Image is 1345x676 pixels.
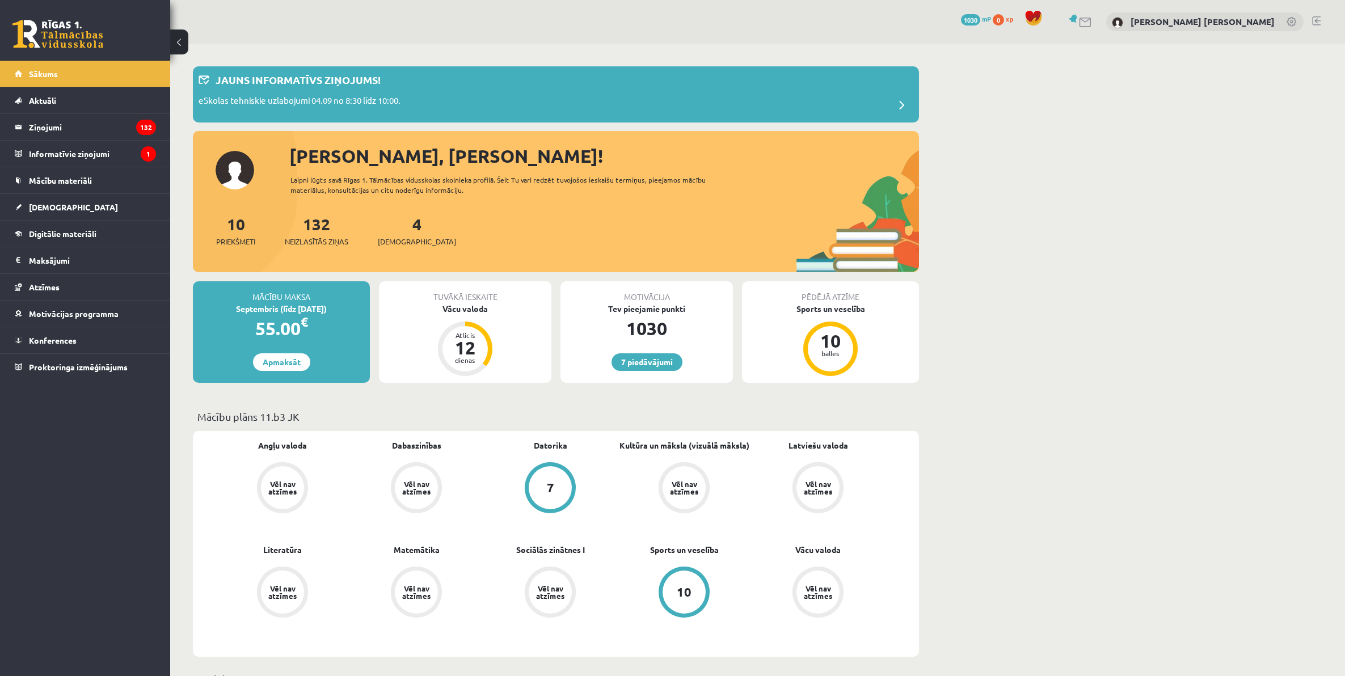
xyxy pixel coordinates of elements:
span: € [301,314,308,330]
a: 4[DEMOGRAPHIC_DATA] [378,214,456,247]
div: Vācu valoda [379,303,551,315]
a: Rīgas 1. Tālmācības vidusskola [12,20,103,48]
a: Vēl nav atzīmes [751,567,885,620]
div: Septembris (līdz [DATE]) [193,303,370,315]
a: 7 piedāvājumi [612,353,682,371]
img: Adrians Viesturs Pārums [1112,17,1123,28]
span: Sākums [29,69,58,79]
i: 132 [136,120,156,135]
a: Vēl nav atzīmes [216,462,349,516]
div: Sports un veselība [742,303,919,315]
span: Mācību materiāli [29,175,92,185]
a: Datorika [534,440,567,451]
a: 132Neizlasītās ziņas [285,214,348,247]
a: Literatūra [263,544,302,556]
p: Mācību plāns 11.b3 JK [197,409,914,424]
p: eSkolas tehniskie uzlabojumi 04.09 no 8:30 līdz 10:00. [199,94,400,110]
i: 1 [141,146,156,162]
a: 1030 mP [961,14,991,23]
div: Pēdējā atzīme [742,281,919,303]
a: Vēl nav atzīmes [216,567,349,620]
div: Vēl nav atzīmes [802,585,834,599]
a: Latviešu valoda [789,440,848,451]
a: Angļu valoda [258,440,307,451]
a: 10Priekšmeti [216,214,255,247]
a: Sports un veselība [650,544,719,556]
a: Dabaszinības [392,440,441,451]
a: 10 [617,567,751,620]
div: Vēl nav atzīmes [267,480,298,495]
div: Atlicis [448,332,482,339]
div: Vēl nav atzīmes [267,585,298,599]
legend: Maksājumi [29,247,156,273]
span: Konferences [29,335,77,345]
a: Vācu valoda [795,544,841,556]
a: Aktuāli [15,87,156,113]
a: Jauns informatīvs ziņojums! eSkolas tehniskie uzlabojumi 04.09 no 8:30 līdz 10:00. [199,72,913,117]
span: Atzīmes [29,282,60,292]
a: Sports un veselība 10 balles [742,303,919,378]
a: Vācu valoda Atlicis 12 dienas [379,303,551,378]
a: 7 [483,462,617,516]
a: Maksājumi [15,247,156,273]
div: [PERSON_NAME], [PERSON_NAME]! [289,142,919,170]
div: 55.00 [193,315,370,342]
span: xp [1006,14,1013,23]
div: 12 [448,339,482,357]
span: Neizlasītās ziņas [285,236,348,247]
div: Vēl nav atzīmes [400,585,432,599]
div: Vēl nav atzīmes [668,480,700,495]
span: mP [982,14,991,23]
legend: Ziņojumi [29,114,156,140]
a: [PERSON_NAME] [PERSON_NAME] [1131,16,1275,27]
span: [DEMOGRAPHIC_DATA] [29,202,118,212]
legend: Informatīvie ziņojumi [29,141,156,167]
div: 1030 [560,315,733,342]
div: 7 [547,481,554,494]
a: Konferences [15,327,156,353]
a: Sākums [15,61,156,87]
div: Vēl nav atzīmes [534,585,566,599]
span: 0 [993,14,1004,26]
a: Motivācijas programma [15,301,156,327]
div: 10 [813,332,848,350]
a: Informatīvie ziņojumi1 [15,141,156,167]
a: Vēl nav atzīmes [483,567,617,620]
div: dienas [448,357,482,364]
a: Matemātika [394,544,440,556]
a: Vēl nav atzīmes [751,462,885,516]
a: Kultūra un māksla (vizuālā māksla) [619,440,749,451]
div: 10 [677,586,692,598]
a: Vēl nav atzīmes [349,567,483,620]
div: Tuvākā ieskaite [379,281,551,303]
a: Ziņojumi132 [15,114,156,140]
span: Aktuāli [29,95,56,105]
div: Vēl nav atzīmes [400,480,432,495]
div: Mācību maksa [193,281,370,303]
a: Vēl nav atzīmes [349,462,483,516]
span: Motivācijas programma [29,309,119,319]
div: balles [813,350,848,357]
a: Vēl nav atzīmes [617,462,751,516]
span: [DEMOGRAPHIC_DATA] [378,236,456,247]
a: Sociālās zinātnes I [516,544,585,556]
span: Proktoringa izmēģinājums [29,362,128,372]
a: [DEMOGRAPHIC_DATA] [15,194,156,220]
div: Motivācija [560,281,733,303]
a: Proktoringa izmēģinājums [15,354,156,380]
a: 0 xp [993,14,1019,23]
p: Jauns informatīvs ziņojums! [216,72,381,87]
a: Digitālie materiāli [15,221,156,247]
span: Priekšmeti [216,236,255,247]
a: Atzīmes [15,274,156,300]
a: Mācību materiāli [15,167,156,193]
div: Tev pieejamie punkti [560,303,733,315]
span: 1030 [961,14,980,26]
span: Digitālie materiāli [29,229,96,239]
div: Laipni lūgts savā Rīgas 1. Tālmācības vidusskolas skolnieka profilā. Šeit Tu vari redzēt tuvojošo... [290,175,726,195]
a: Apmaksāt [253,353,310,371]
div: Vēl nav atzīmes [802,480,834,495]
